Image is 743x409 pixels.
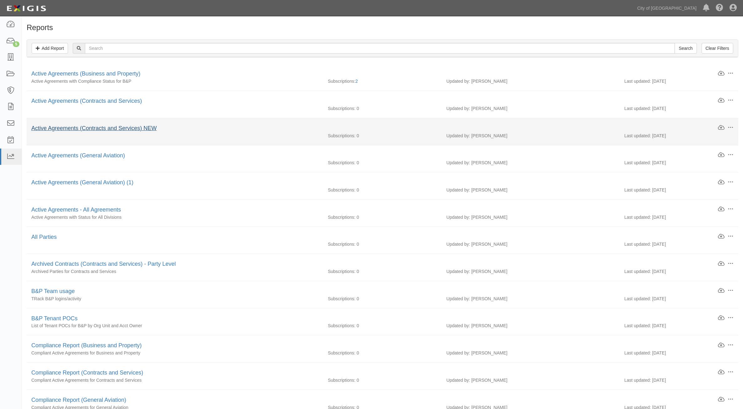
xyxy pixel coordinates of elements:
a: Download [718,233,725,240]
img: logo-5460c22ac91f19d4615b14bd174203de0afe785f0fc80cf4dbbc73dc1793850b.png [5,3,48,14]
div: TRack B&P logins/activity [27,296,323,302]
div: Compliance Report (Business and Property) [31,342,718,350]
div: Subscriptions: 0 [323,214,442,220]
div: Active Agreements (General Aviation) (1) [31,179,718,187]
div: Updated by: [PERSON_NAME] [442,187,620,193]
div: Last updated: [DATE] [620,214,739,220]
div: Subscriptions: 0 [323,241,442,247]
div: B&P Tenant POCs [31,315,718,323]
h1: Reports [27,24,738,32]
div: Updated by: [PERSON_NAME] [442,296,620,302]
div: Active Agreements (Business and Property) [31,70,718,78]
div: Updated by: [PERSON_NAME] [442,133,620,139]
a: Download [718,287,725,294]
a: Active Agreements (Contracts and Services) NEW [31,125,157,131]
div: Last updated: [DATE] [620,377,739,383]
a: Download [718,315,725,322]
a: Download [718,97,725,104]
div: Subscriptions: 0 [323,268,442,275]
a: Download [718,369,725,376]
div: Active Agreements with Compliance Status for B&P [27,78,323,84]
div: Updated by: [PERSON_NAME] [442,350,620,356]
div: Subscriptions: 0 [323,350,442,356]
a: Download [718,179,725,186]
div: Subscriptions: 0 [323,322,442,329]
div: Subscriptions: 0 [323,160,442,166]
div: Updated by: [PERSON_NAME] [442,377,620,383]
i: Help Center - Complianz [716,4,723,12]
a: Add Report [32,43,68,54]
div: Active Agreements with Status for All Divisions [27,214,323,220]
div: All Parties [31,233,718,241]
a: Download [718,124,725,131]
a: Active Agreements (General Aviation) (1) [31,179,133,186]
div: 5 [13,41,19,47]
div: Subscriptions: 0 [323,105,442,112]
a: Compliance Report (General Aviation) [31,397,126,403]
div: Subscriptions: 0 [323,187,442,193]
a: B&P Tenant POCs [31,315,77,322]
div: Subscriptions: 0 [323,377,442,383]
a: Compliance Report (Contracts and Services) [31,370,143,376]
div: Active Agreements (General Aviation) [31,152,718,160]
a: 2 [355,79,358,84]
div: Compliant Active Agreements for Business and Property [27,350,323,356]
a: All Parties [31,234,57,240]
input: Search [85,43,675,54]
div: Last updated: [DATE] [620,241,739,247]
div: Compliance Report (Contracts and Services) [31,369,718,377]
div: Archived Parties for Contracts and Services [27,268,323,275]
div: Updated by: [PERSON_NAME] [442,241,620,247]
a: Archived Contracts (Contracts and Services) - Party Level [31,261,176,267]
div: Updated by: [PERSON_NAME] [442,78,620,84]
div: Compliant Active Agreements for Contracts and Services [27,377,323,383]
a: Download [718,342,725,349]
div: Compliance Report (General Aviation) [31,396,718,404]
a: B&P Team usage [31,288,75,294]
a: Active Agreements (Business and Property) [31,71,140,77]
div: Last updated: [DATE] [620,268,739,275]
div: Updated by: [PERSON_NAME] [442,160,620,166]
div: Active Agreements - All Agreements [31,206,718,214]
div: Updated by: [PERSON_NAME] [442,105,620,112]
a: Active Agreements (General Aviation) [31,152,125,159]
a: Download [718,70,725,77]
div: Subscriptions: 0 [323,296,442,302]
a: Active Agreements (Contracts and Services) [31,98,142,104]
div: Active Agreements (Contracts and Services) NEW [31,124,718,133]
div: Last updated: [DATE] [620,78,739,84]
div: Subscriptions: 0 [323,133,442,139]
div: Updated by: [PERSON_NAME] [442,322,620,329]
div: B&P Team usage [31,287,718,296]
div: Last updated: [DATE] [620,322,739,329]
div: Last updated: [DATE] [620,187,739,193]
div: List of Tenant POCs for B&P by Org Unit and Acct Owner [27,322,323,329]
a: Active Agreements - All Agreements [31,207,121,213]
div: Updated by: [PERSON_NAME] [442,268,620,275]
div: Last updated: [DATE] [620,105,739,112]
div: Subscriptions: [323,78,442,84]
a: Clear Filters [702,43,733,54]
input: Search [675,43,697,54]
div: Last updated: [DATE] [620,160,739,166]
a: City of [GEOGRAPHIC_DATA] [634,2,700,14]
div: Last updated: [DATE] [620,350,739,356]
div: Archived Contracts (Contracts and Services) - Party Level [31,260,718,268]
div: Updated by: [PERSON_NAME] [442,214,620,220]
div: Last updated: [DATE] [620,296,739,302]
a: Download [718,152,725,159]
a: Download [718,396,725,403]
div: Active Agreements (Contracts and Services) [31,97,718,105]
a: Download [718,260,725,267]
a: Download [718,206,725,213]
div: Last updated: [DATE] [620,133,739,139]
a: Compliance Report (Business and Property) [31,342,142,349]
